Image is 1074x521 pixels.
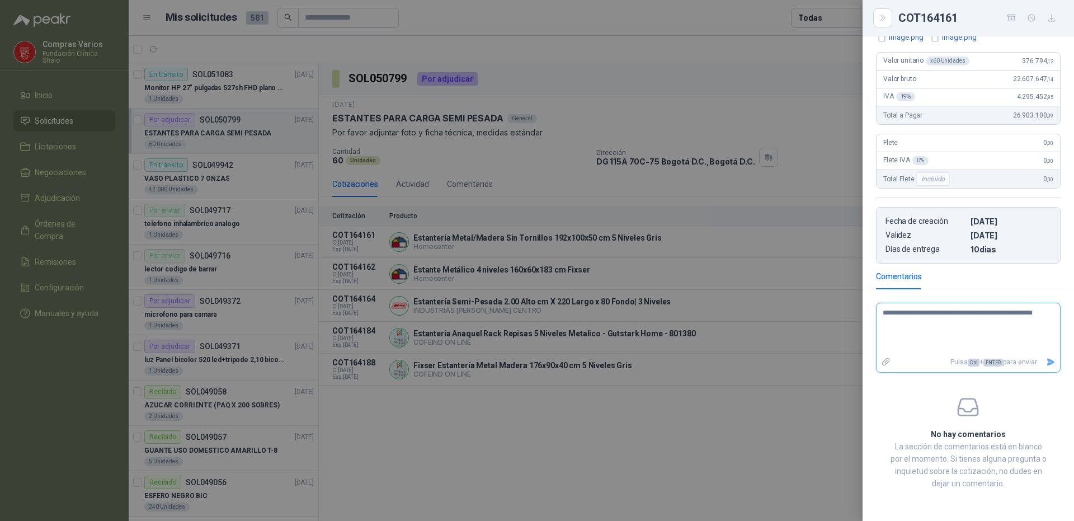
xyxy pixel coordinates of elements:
div: 19 % [896,92,916,101]
div: 0 % [912,156,929,165]
p: Validez [885,231,966,240]
span: Valor unitario [883,57,969,65]
span: Valor bruto [883,75,916,83]
span: Flete IVA [883,156,929,165]
button: Enviar [1042,353,1060,372]
span: 4.295.452 [1017,93,1053,101]
span: 0 [1043,139,1053,147]
span: Total a Pagar [883,111,922,119]
span: 0 [1043,175,1053,183]
p: 10 dias [971,245,1051,254]
p: Pulsa + para enviar [896,353,1042,372]
div: COT164161 [898,9,1061,27]
span: Flete [883,139,898,147]
p: [DATE] [971,217,1051,226]
span: 22.607.647 [1013,75,1053,83]
p: Fecha de creación [885,217,966,226]
span: ,95 [1047,94,1053,100]
p: La sección de comentarios está en blanco por el momento. Si tienes alguna pregunta o inquietud so... [889,440,1047,490]
p: [DATE] [971,231,1051,240]
button: image.png [876,31,925,43]
span: ,00 [1047,158,1053,164]
span: ,12 [1047,58,1053,64]
span: ,00 [1047,140,1053,146]
span: Ctrl [968,359,979,367]
button: Close [876,11,889,25]
button: image.png [929,31,978,43]
span: ,09 [1047,112,1053,119]
span: IVA [883,92,915,101]
span: Total Flete [883,172,952,186]
span: 26.903.100 [1013,111,1053,119]
p: Días de entrega [885,245,966,254]
div: Comentarios [876,270,922,283]
span: 0 [1043,157,1053,165]
span: ,00 [1047,176,1053,182]
div: Incluido [916,172,950,186]
span: 376.794 [1022,57,1053,65]
div: x 60 Unidades [926,57,969,65]
h2: No hay comentarios [889,428,1047,440]
span: ENTER [983,359,1003,367]
span: ,14 [1047,76,1053,82]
